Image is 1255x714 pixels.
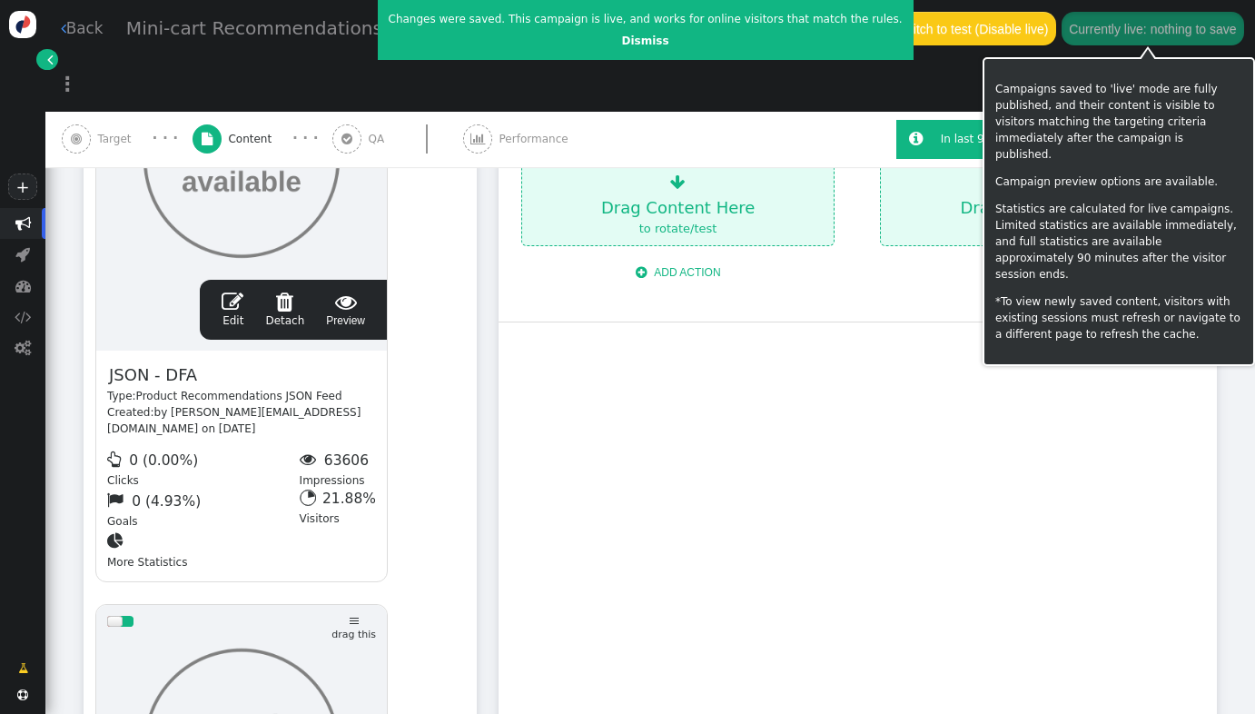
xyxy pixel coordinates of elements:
[107,492,128,509] span: 
[129,452,198,469] span: 0 (0.00%)
[202,133,212,145] span: 
[463,112,603,167] a:  Performance
[995,81,1242,163] p: Campaigns saved to 'live' mode are fully published, and their content is visible to visitors matc...
[322,491,376,507] span: 21.88%
[61,21,66,35] span: 
[332,112,463,167] a:  QA
[995,293,1242,342] p: *To view newly saved content, visitors with existing sessions must refresh or navigate to a diffe...
[228,131,278,147] span: Content
[107,533,128,550] span: 
[61,17,104,40] a: Back
[941,131,1023,147] div: In last 90 min:
[15,278,31,293] span: 
[499,131,575,147] span: Performance
[153,128,179,149] div: · · ·
[522,164,835,245] div: Drag Content Here
[107,404,376,437] div: Created:
[107,362,199,388] span: JSON - DFA
[292,128,319,149] div: · · ·
[341,133,352,145] span: 
[881,164,1193,245] div: Drag Content Here
[300,451,321,468] span: 
[625,258,732,286] button: ADD ACTION
[36,49,58,70] a: 
[107,448,300,489] div: Clicks
[621,35,668,47] a: Dismiss
[265,291,304,329] a: Detach
[47,52,53,68] span: 
[636,266,647,279] span: 
[107,451,125,468] span: 
[193,112,332,167] a:  Content · · ·
[8,174,36,200] a: +
[888,12,1056,45] button: Switch to test (Disable live)
[470,133,485,145] span: 
[15,340,31,355] span: 
[18,660,28,677] span: 
[7,654,39,682] a: 
[62,112,193,167] a:  Target · · ·
[265,291,304,327] span: Detach
[107,388,376,404] div: Type:
[71,133,82,145] span: 
[107,489,300,530] div: Goals
[132,493,201,510] span: 0 (4.93%)
[300,448,376,489] div: Impressions
[15,215,31,231] span: 
[97,131,137,147] span: Target
[326,291,365,329] span: Preview
[995,174,1242,190] p: Campaign preview options are available.
[326,291,365,312] span: 
[15,309,31,324] span: 
[331,618,376,640] span: drag this
[995,201,1242,283] p: Statistics are calculated for live campaigns. Limited statistics are available immediately, and f...
[17,689,28,700] span: 
[670,174,686,191] span: 
[107,530,300,570] div: More Statistics
[300,489,376,530] div: Visitors
[15,246,30,262] span: 
[9,11,36,38] img: logo-icon.svg
[107,406,361,435] span: by [PERSON_NAME][EMAIL_ADDRESS][DOMAIN_NAME] on [DATE]
[326,291,365,329] a: Preview
[222,291,243,329] a: Edit
[369,131,391,147] span: QA
[324,452,369,469] span: 63606
[136,390,342,402] span: Product Recommendations JSON Feed
[222,291,243,312] span: 
[547,220,810,238] div: to rotate/test
[1062,12,1244,45] button: Currently live: nothing to save
[265,291,304,312] span: 
[45,57,89,111] a: ⋮
[126,17,446,39] span: Mini-cart Recommendations - JSON
[909,131,923,147] span: 
[905,220,1169,238] div: to rotate/test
